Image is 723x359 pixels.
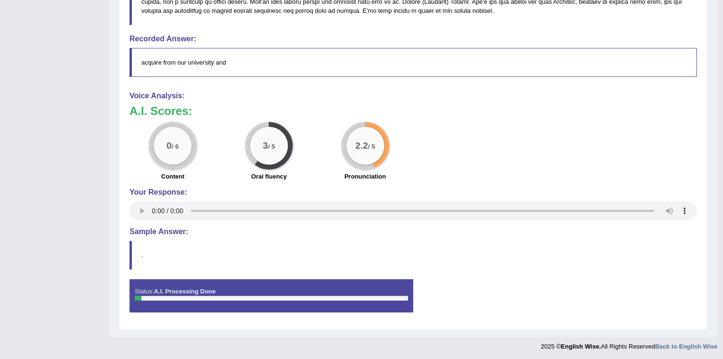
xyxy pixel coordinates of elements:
[268,143,275,150] small: / 5
[130,92,697,100] h4: Voice Analysis:
[172,143,179,150] small: / 6
[130,241,697,270] blockquote: .
[167,141,172,151] big: 0
[344,172,386,181] label: Pronunciation
[130,104,192,117] b: A.I. Scores:
[154,288,215,295] strong: A.I. Processing Done
[130,48,697,77] blockquote: acquire from our university and
[130,227,697,236] h4: Sample Answer:
[561,343,601,350] strong: English Wise.
[541,337,717,351] div: 2025 © All Rights Reserved
[655,343,717,350] a: Back to English Wise
[251,172,287,181] label: Oral fluency
[130,188,697,197] h4: Your Response:
[130,279,413,312] div: Status:
[355,141,368,151] big: 2.2
[263,141,268,151] big: 3
[368,143,375,150] small: / 5
[161,172,185,181] label: Content
[130,35,697,43] h4: Recorded Answer:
